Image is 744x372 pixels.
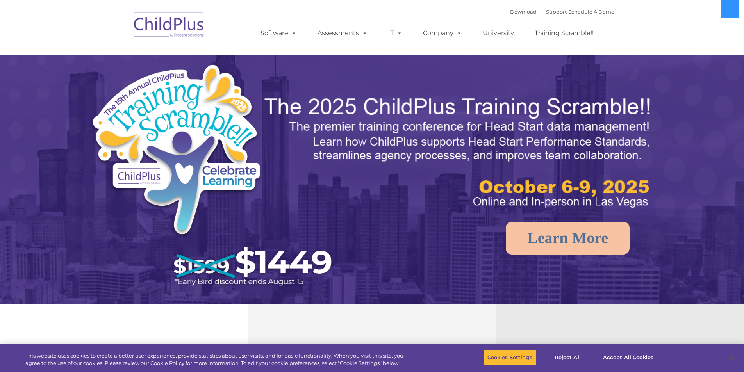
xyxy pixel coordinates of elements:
a: IT [380,25,410,41]
a: University [475,25,522,41]
a: Software [253,25,305,41]
a: Download [510,9,537,15]
font: | [510,9,614,15]
a: Support [546,9,567,15]
img: ChildPlus by Procare Solutions [130,6,208,45]
button: Reject All [543,349,592,366]
a: Assessments [310,25,375,41]
div: This website uses cookies to create a better user experience, provide statistics about user visit... [25,352,409,367]
a: Training Scramble!! [527,25,601,41]
button: Close [723,349,740,366]
span: Last name [109,52,132,57]
a: Learn More [506,222,630,255]
button: Cookies Settings [483,349,537,366]
span: Phone number [109,84,142,89]
button: Accept All Cookies [599,349,658,366]
a: Schedule A Demo [568,9,614,15]
a: Company [415,25,470,41]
